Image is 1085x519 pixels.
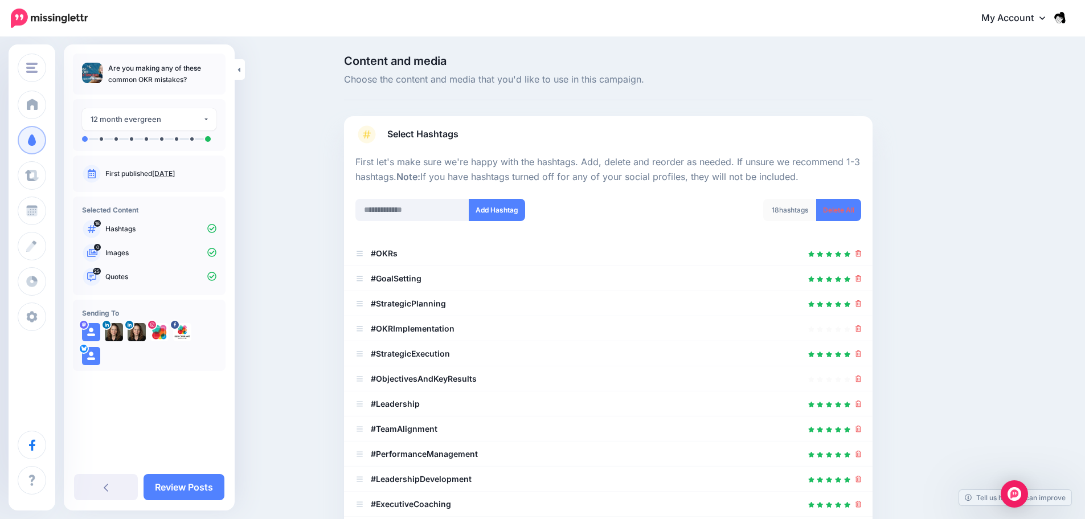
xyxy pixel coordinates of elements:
[82,108,216,130] button: 12 month evergreen
[371,399,420,408] b: #Leadership
[371,273,421,283] b: #GoalSetting
[772,206,779,214] span: 18
[105,169,216,179] p: First published
[469,199,525,221] button: Add Hashtag
[93,268,101,275] span: 25
[91,113,203,126] div: 12 month evergreen
[371,449,478,459] b: #PerformanceManagement
[26,63,38,73] img: menu.png
[371,499,451,509] b: #ExecutiveCoaching
[344,72,873,87] span: Choose the content and media that you'd like to use in this campaign.
[150,323,169,341] img: 162079404_238686777936684_4336106398136497484_n-bsa127696.jpg
[128,323,146,341] img: 1747708894787-72000.png
[371,324,455,333] b: #OKRImplementation
[387,126,458,142] span: Select Hashtags
[355,155,861,185] p: First let's make sure we're happy with the hashtags. Add, delete and reorder as needed. If unsure...
[105,224,216,234] p: Hashtags
[82,309,216,317] h4: Sending To
[82,347,100,365] img: user_default_image.png
[355,125,861,155] a: Select Hashtags
[1001,480,1028,508] div: Open Intercom Messenger
[396,171,420,182] b: Note:
[11,9,88,28] img: Missinglettr
[371,374,477,383] b: #ObjectivesAndKeyResults
[82,63,103,83] img: 0b81b9129b04a353344366b893b60491_thumb.jpg
[959,490,1071,505] a: Tell us how we can improve
[344,55,873,67] span: Content and media
[371,349,450,358] b: #StrategicExecution
[82,206,216,214] h4: Selected Content
[371,474,472,484] b: #LeadershipDevelopment
[970,5,1068,32] a: My Account
[108,63,216,85] p: Are you making any of these common OKR mistakes?
[152,169,175,178] a: [DATE]
[94,244,101,251] span: 0
[105,272,216,282] p: Quotes
[105,248,216,258] p: Images
[94,220,101,227] span: 18
[105,323,123,341] img: 1747708894787-72000.png
[82,323,100,341] img: user_default_image.png
[371,424,437,434] b: #TeamAlignment
[371,248,398,258] b: #OKRs
[763,199,817,221] div: hashtags
[371,299,446,308] b: #StrategicPlanning
[173,323,191,341] img: 291631333_464809612316939_1702899811763182457_n-bsa127698.png
[816,199,861,221] a: Delete All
